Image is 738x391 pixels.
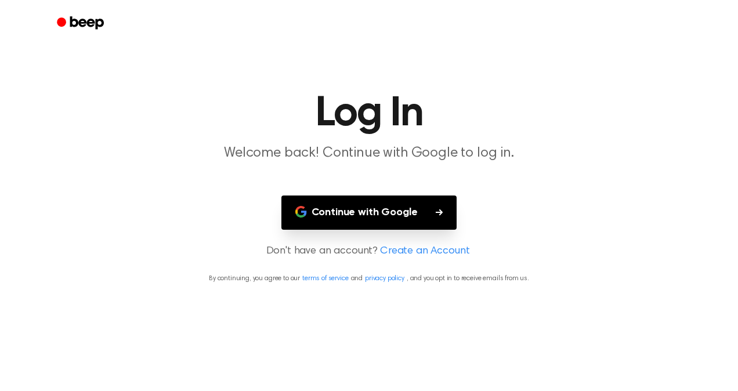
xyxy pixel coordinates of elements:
a: Create an Account [380,244,469,259]
a: Beep [49,12,114,35]
p: Don't have an account? [14,244,724,259]
h1: Log In [72,93,666,135]
button: Continue with Google [281,195,457,230]
p: Welcome back! Continue with Google to log in. [146,144,592,163]
a: terms of service [302,275,348,282]
p: By continuing, you agree to our and , and you opt in to receive emails from us. [14,273,724,284]
a: privacy policy [365,275,404,282]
